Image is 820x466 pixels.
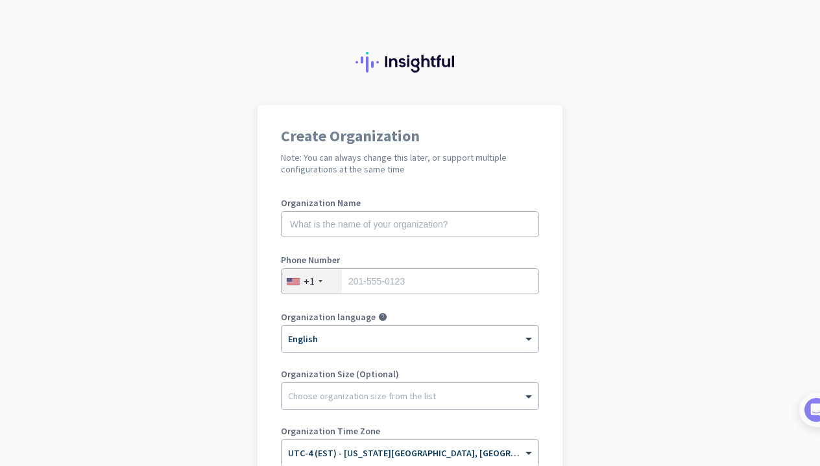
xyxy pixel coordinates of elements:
input: What is the name of your organization? [281,211,539,237]
label: Organization Size (Optional) [281,369,539,379]
h1: Create Organization [281,128,539,144]
label: Organization Name [281,198,539,207]
img: Insightful [356,52,464,73]
label: Phone Number [281,255,539,264]
h2: Note: You can always change this later, or support multiple configurations at the same time [281,152,539,175]
label: Organization Time Zone [281,426,539,436]
input: 201-555-0123 [281,268,539,294]
i: help [378,312,387,321]
label: Organization language [281,312,376,321]
div: +1 [304,275,315,288]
